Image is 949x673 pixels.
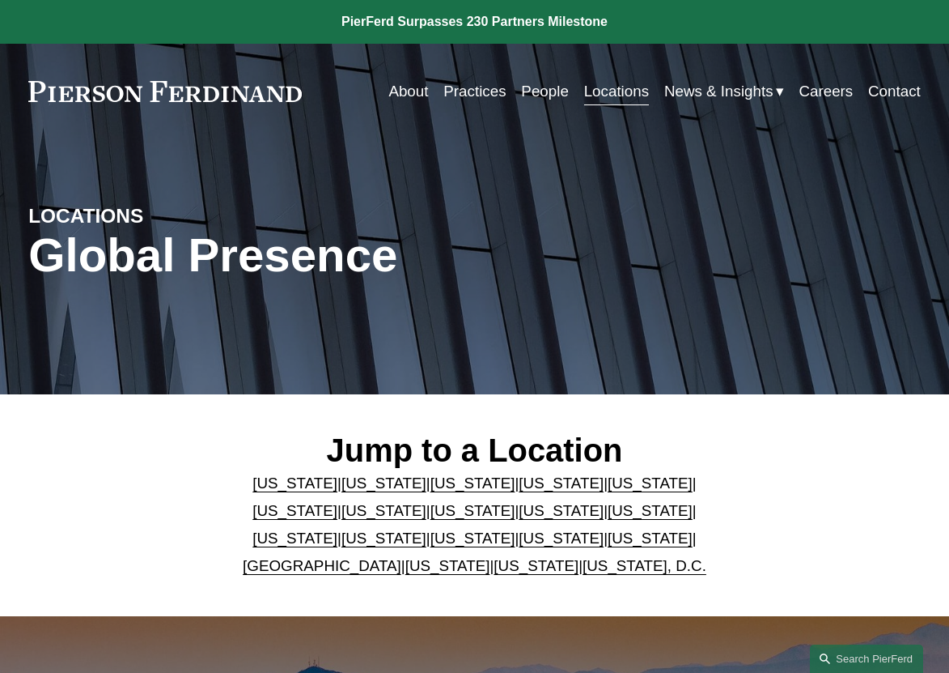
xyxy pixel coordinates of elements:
a: [US_STATE] [252,502,337,519]
a: [US_STATE] [341,502,426,519]
a: [US_STATE] [430,475,515,492]
h4: LOCATIONS [28,203,252,228]
a: [US_STATE], D.C. [583,557,706,574]
p: | | | | | | | | | | | | | | | | | | [214,470,735,580]
a: [US_STATE] [252,475,337,492]
a: [US_STATE] [608,502,693,519]
a: Practices [443,76,506,107]
a: [US_STATE] [494,557,578,574]
a: [US_STATE] [341,530,426,547]
h2: Jump to a Location [214,431,735,470]
a: [US_STATE] [519,475,604,492]
a: folder dropdown [664,76,784,107]
a: [US_STATE] [252,530,337,547]
a: [US_STATE] [430,530,515,547]
a: [US_STATE] [519,502,604,519]
a: [US_STATE] [608,475,693,492]
a: [US_STATE] [405,557,490,574]
h1: Global Presence [28,228,623,283]
a: People [521,76,569,107]
a: [US_STATE] [608,530,693,547]
a: [US_STATE] [341,475,426,492]
a: Careers [799,76,853,107]
a: [US_STATE] [430,502,515,519]
a: Contact [868,76,921,107]
span: News & Insights [664,78,773,105]
a: Locations [584,76,649,107]
a: [US_STATE] [519,530,604,547]
a: Search this site [810,645,923,673]
a: [GEOGRAPHIC_DATA] [243,557,401,574]
a: About [388,76,428,107]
